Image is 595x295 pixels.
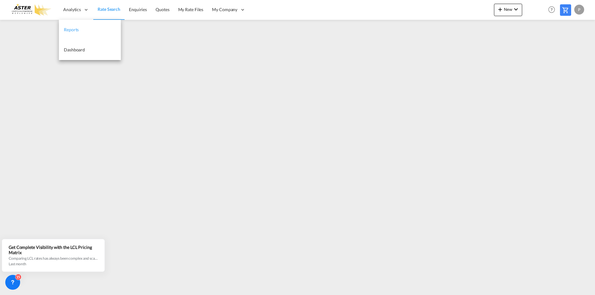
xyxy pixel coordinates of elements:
span: Rate Search [98,7,120,12]
span: Help [546,4,557,15]
a: Reports [59,20,121,40]
div: P [574,5,584,15]
div: Help [546,4,560,15]
a: Dashboard [59,40,121,60]
button: icon-plus 400-fgNewicon-chevron-down [494,4,522,16]
span: New [496,7,520,12]
span: Dashboard [64,47,85,52]
md-icon: icon-plus 400-fg [496,6,504,13]
span: Quotes [156,7,169,12]
span: Reports [64,27,79,32]
span: Analytics [63,7,81,13]
img: e3303e4028ba11efbf5f992c85cc34d8.png [9,3,51,17]
span: My Company [212,7,237,13]
span: Enquiries [129,7,147,12]
span: My Rate Files [178,7,204,12]
md-icon: icon-chevron-down [512,6,520,13]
